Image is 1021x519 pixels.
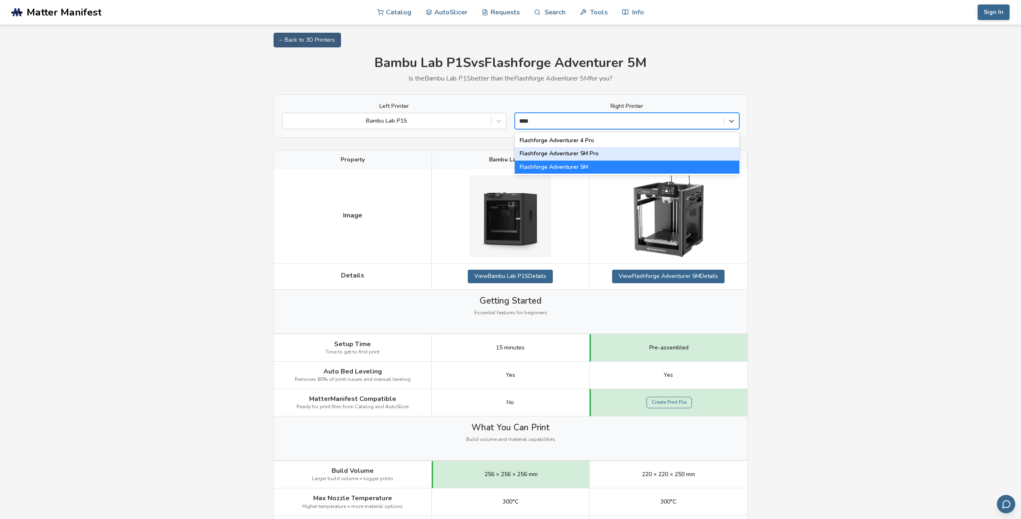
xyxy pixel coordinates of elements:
span: Yes [664,372,673,378]
div: Flashforge Adventurer 5M Pro [515,147,739,160]
span: Auto Bed Leveling [323,368,382,375]
span: Matter Manifest [27,7,101,18]
button: Send feedback via email [997,495,1015,513]
span: 256 × 256 × 256 mm [485,471,538,478]
div: Flashforge Adventurer 4 Pro [515,134,739,147]
span: Max Nozzle Temperature [313,494,392,502]
span: Yes [506,372,515,378]
span: Bambu Lab P1S [489,157,532,163]
label: Right Printer [515,103,739,110]
input: Flashforge Adventurer 4 ProFlashforge Adventurer 5M ProFlashforge Adventurer 5M [519,118,531,124]
span: Pre-assembled [649,345,689,351]
label: Left Printer [282,103,507,110]
span: MatterManifest Compatible [309,395,396,403]
span: Build Volume [332,467,374,474]
span: What You Can Print [471,423,550,432]
span: Removes 80% of print issues and manual leveling [295,377,411,383]
span: Build volume and material capabilities [466,437,555,443]
span: Higher temperature = more material options [302,504,403,510]
input: Bambu Lab P1S [287,118,288,124]
img: Bambu Lab P1S [469,175,551,257]
span: No [507,399,514,406]
span: Getting Started [480,296,541,306]
a: Create Print File [646,397,692,408]
span: Time to get to first print [325,349,379,355]
a: ViewBambu Lab P1SDetails [468,270,553,283]
span: 220 × 220 × 250 mm [642,471,695,478]
button: Sign In [978,4,1010,20]
img: Flashforge Adventurer 5M [628,175,709,257]
span: Ready for print files from Catalog and AutoSlicer [296,404,409,410]
span: Details [341,272,364,279]
span: Property [341,157,365,163]
p: Is the Bambu Lab P1S better than the Flashforge Adventurer 5M for you? [274,75,748,82]
h1: Bambu Lab P1S vs Flashforge Adventurer 5M [274,56,748,71]
span: 15 minutes [496,345,525,351]
a: ← Back to 3D Printers [274,33,341,47]
div: Flashforge Adventurer 5M [515,161,739,174]
span: Larger build volume = bigger prints [312,476,393,482]
a: ViewFlashforge Adventurer 5MDetails [612,270,725,283]
span: 300°C [503,499,518,505]
span: Essential features for beginners [474,310,547,316]
span: Image [343,212,362,219]
span: 300°C [660,499,676,505]
span: Setup Time [334,340,371,348]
